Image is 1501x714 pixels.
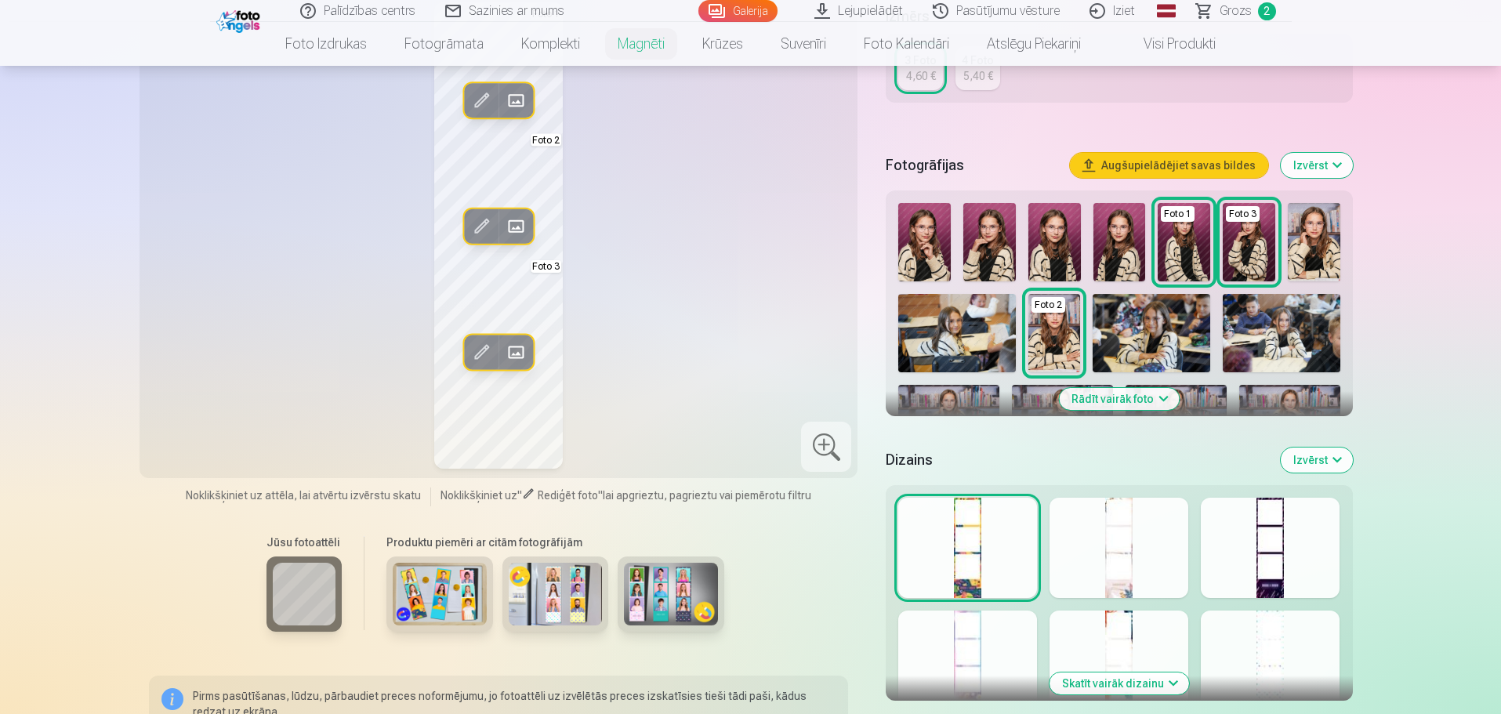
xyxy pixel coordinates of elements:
a: Visi produkti [1100,22,1235,66]
img: /fa1 [216,6,264,33]
a: Komplekti [502,22,599,66]
div: Foto 3 [1226,206,1260,222]
span: " [598,489,603,502]
a: Foto kalendāri [845,22,968,66]
div: 5,40 € [963,68,993,84]
span: " [517,489,522,502]
a: Fotogrāmata [386,22,502,66]
a: Magnēti [599,22,683,66]
span: Noklikšķiniet uz [441,489,517,502]
button: Izvērst [1281,448,1353,473]
h6: Jūsu fotoattēli [266,535,342,550]
a: Suvenīri [762,22,845,66]
button: Skatīt vairāk dizainu [1050,672,1189,694]
a: Krūzes [683,22,762,66]
a: Foto izdrukas [266,22,386,66]
div: 4,60 € [906,68,936,84]
h6: Produktu piemēri ar citām fotogrāfijām [380,535,731,550]
button: Izvērst [1281,153,1353,178]
span: Rediģēt foto [538,489,598,502]
h5: Fotogrāfijas [886,154,1057,176]
div: Foto 1 [1161,206,1195,222]
button: Augšupielādējiet savas bildes [1070,153,1268,178]
a: 3 Foto4,60 € [898,46,943,90]
h5: Dizains [886,449,1267,471]
a: 4 Foto5,40 € [955,46,1000,90]
span: 2 [1258,2,1276,20]
div: Foto 2 [1031,297,1065,313]
span: lai apgrieztu, pagrieztu vai piemērotu filtru [603,489,811,502]
span: Grozs [1220,2,1252,20]
button: Rādīt vairāk foto [1059,388,1179,410]
a: Atslēgu piekariņi [968,22,1100,66]
span: Noklikšķiniet uz attēla, lai atvērtu izvērstu skatu [186,487,421,503]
